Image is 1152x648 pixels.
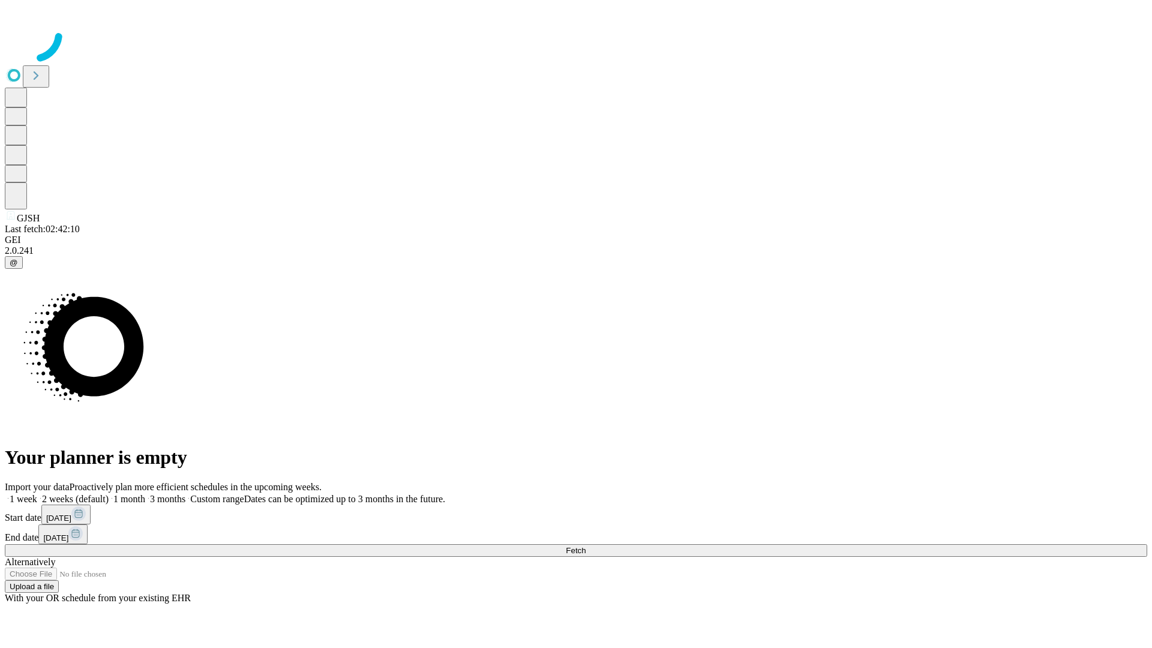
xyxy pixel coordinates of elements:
[5,557,55,567] span: Alternatively
[5,235,1147,245] div: GEI
[38,524,88,544] button: [DATE]
[46,514,71,523] span: [DATE]
[150,494,185,504] span: 3 months
[5,544,1147,557] button: Fetch
[10,494,37,504] span: 1 week
[5,580,59,593] button: Upload a file
[43,533,68,542] span: [DATE]
[5,593,191,603] span: With your OR schedule from your existing EHR
[41,505,91,524] button: [DATE]
[42,494,109,504] span: 2 weeks (default)
[10,258,18,267] span: @
[190,494,244,504] span: Custom range
[5,446,1147,469] h1: Your planner is empty
[5,505,1147,524] div: Start date
[5,524,1147,544] div: End date
[566,546,586,555] span: Fetch
[5,256,23,269] button: @
[5,224,80,234] span: Last fetch: 02:42:10
[5,482,70,492] span: Import your data
[17,213,40,223] span: GJSH
[244,494,445,504] span: Dates can be optimized up to 3 months in the future.
[5,245,1147,256] div: 2.0.241
[70,482,322,492] span: Proactively plan more efficient schedules in the upcoming weeks.
[113,494,145,504] span: 1 month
